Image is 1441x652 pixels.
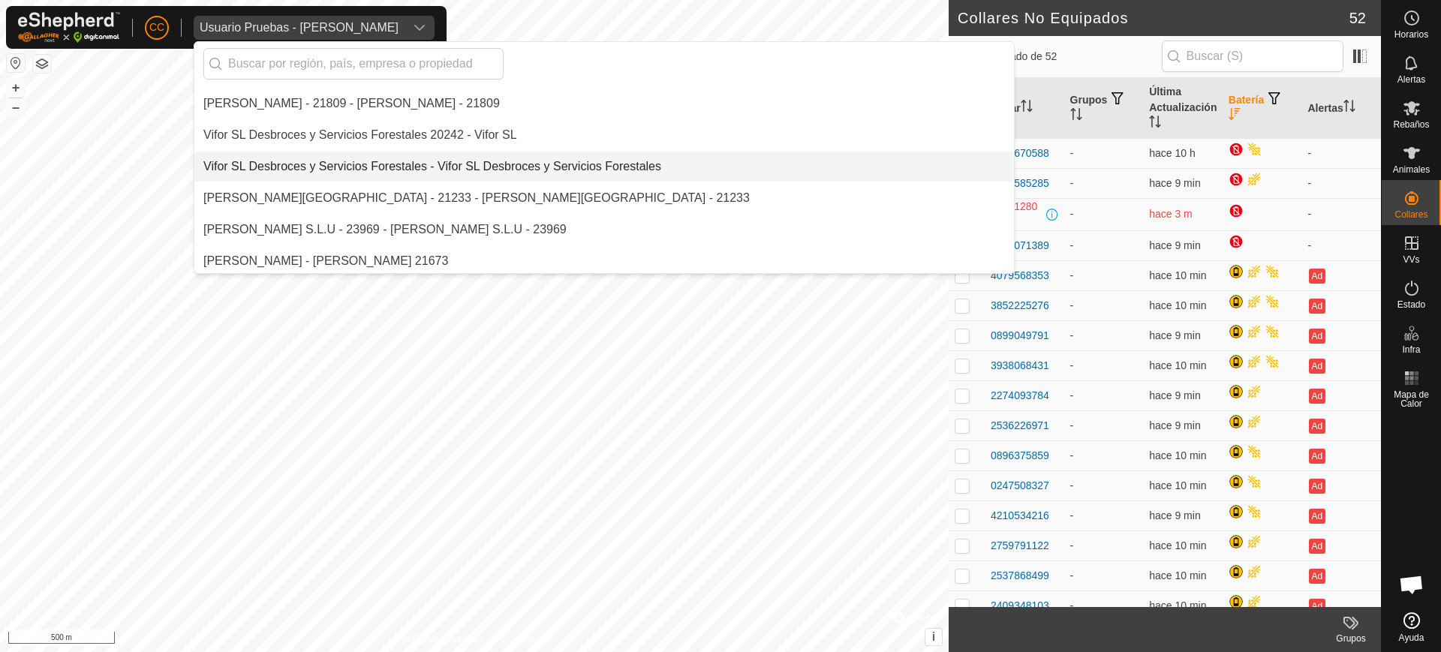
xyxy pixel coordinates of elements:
span: Rebaños [1393,120,1429,129]
span: 2 oct 2025, 1:58 [1149,147,1196,159]
span: 2 oct 2025, 12:37 [1149,449,1206,461]
td: - [1064,138,1144,168]
button: Ad [1309,449,1325,464]
span: Alertas [1397,75,1425,84]
td: - [1064,320,1144,350]
td: - [1064,168,1144,198]
button: Ad [1309,299,1325,314]
td: - [1301,198,1381,230]
div: [PERSON_NAME][GEOGRAPHIC_DATA] - 21233 - [PERSON_NAME][GEOGRAPHIC_DATA] - 21233 [203,189,750,207]
span: 2 oct 2025, 12:38 [1149,509,1200,521]
div: 2537868499 [991,568,1049,584]
span: Animales [1393,165,1430,174]
a: Contáctenos [501,632,552,646]
td: - [1064,560,1144,590]
th: Batería [1223,78,1302,139]
span: VVs [1403,255,1419,264]
th: Última Actualización [1143,78,1223,139]
button: Ad [1309,479,1325,494]
span: 52 [1349,7,1366,29]
th: Grupos [1064,78,1144,139]
span: 2 oct 2025, 12:38 [1149,239,1200,251]
a: Ayuda [1382,606,1441,648]
div: 0247508327 [991,478,1049,494]
div: 0224071389 [991,238,1049,254]
td: - [1064,260,1144,290]
li: Vifor SL [194,120,1014,150]
span: 2 oct 2025, 12:37 [1149,299,1206,311]
button: Ad [1309,569,1325,584]
span: 2 oct 2025, 12:38 [1149,389,1200,401]
span: 2 oct 2025, 12:38 [1149,419,1200,431]
span: 2 oct 2025, 12:38 [1149,329,1200,341]
button: Ad [1309,419,1325,434]
span: 2 oct 2025, 12:38 [1149,177,1200,189]
li: Vilma Labra S.L.U - 23969 [194,215,1014,245]
div: 2887670588 [991,146,1049,161]
li: Vifor SL Desbroces y Servicios Forestales [194,152,1014,182]
button: Ad [1309,329,1325,344]
button: Ad [1309,509,1325,524]
span: Usuario Pruebas - Gregorio Alarcia [194,16,405,40]
div: 2409348103 [991,598,1049,614]
span: Ayuda [1399,633,1424,642]
button: Ad [1309,269,1325,284]
div: [PERSON_NAME] - 21809 - [PERSON_NAME] - 21809 [203,95,500,113]
td: - [1064,380,1144,410]
button: i [925,629,942,645]
div: Usuario Pruebas - [PERSON_NAME] [200,22,399,34]
button: Ad [1309,539,1325,554]
button: + [7,79,25,97]
div: dropdown trigger [405,16,435,40]
span: Mapa de Calor [1385,390,1437,408]
td: - [1064,410,1144,440]
div: Vifor SL Desbroces y Servicios Forestales - Vifor SL Desbroces y Servicios Forestales [203,158,661,176]
div: [PERSON_NAME] S.L.U - 23969 - [PERSON_NAME] S.L.U - 23969 [203,221,567,239]
li: VILA EMILIA SLU - 21233 [194,183,1014,213]
p-sorticon: Activar para ordenar [1149,118,1161,130]
h2: Collares No Equipados [958,9,1349,27]
li: Xaviera Malats Puigrodon 21673 [194,246,1014,276]
img: Logo Gallagher [18,12,120,43]
span: 2 oct 2025, 12:37 [1149,269,1206,281]
td: - [1301,138,1381,168]
div: Grupos [1321,632,1381,645]
td: - [1064,530,1144,560]
span: 2 oct 2025, 12:37 [1149,359,1206,371]
p-sorticon: Activar para ordenar [1343,102,1355,114]
td: - [1064,198,1144,230]
span: 2 oct 2025, 12:37 [1149,539,1206,551]
p-sorticon: Activar para ordenar [1070,110,1082,122]
th: Alertas [1301,78,1381,139]
div: 3938068431 [991,358,1049,374]
input: Buscar (S) [1162,41,1343,72]
p-sorticon: Activar para ordenar [1021,102,1033,114]
a: Política de Privacidad [397,632,483,646]
div: 0899049791 [991,328,1049,344]
div: 2274093784 [991,388,1049,404]
button: Ad [1309,389,1325,404]
span: i [932,630,935,643]
span: 0 seleccionado de 52 [958,49,1162,65]
span: Horarios [1394,30,1428,39]
td: - [1064,470,1144,500]
button: – [7,98,25,116]
button: Capas del Mapa [33,55,51,73]
td: - [1064,230,1144,260]
li: Victor Ortiz Arroyo - 21809 [194,89,1014,119]
div: 2536226971 [991,418,1049,434]
th: Collar [985,78,1064,139]
td: - [1064,350,1144,380]
button: Restablecer Mapa [7,54,25,72]
span: 2 oct 2025, 12:37 [1149,569,1206,581]
button: Ad [1309,599,1325,614]
div: Vifor SL Desbroces y Servicios Forestales 20242 - Vifor SL [203,126,517,144]
div: 0896375859 [991,448,1049,464]
button: Ad [1309,359,1325,374]
div: 3852225276 [991,298,1049,314]
div: 3451585285 [991,176,1049,191]
span: Infra [1402,345,1420,354]
td: - [1064,590,1144,620]
span: CC [149,20,164,35]
input: Buscar por región, país, empresa o propiedad [203,48,504,80]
